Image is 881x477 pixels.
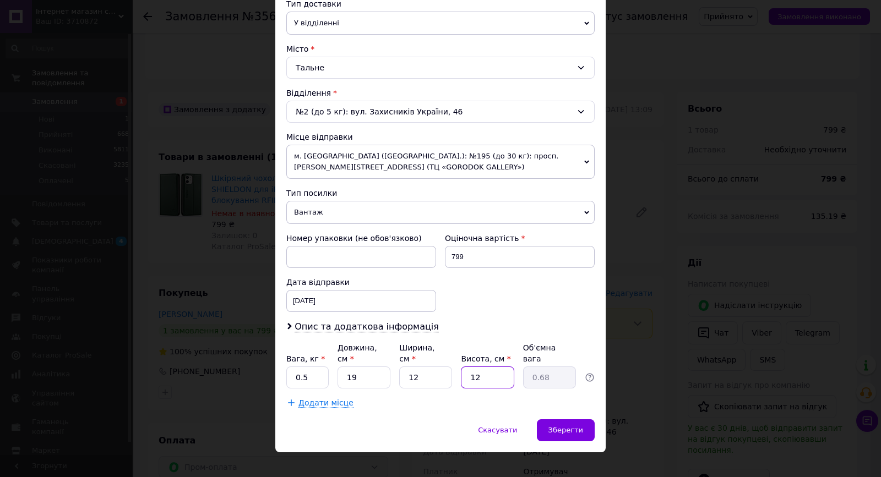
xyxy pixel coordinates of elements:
div: Відділення [286,87,595,98]
label: Висота, см [461,354,510,363]
span: Місце відправки [286,133,353,141]
label: Довжина, см [338,343,377,363]
div: Тальне [286,57,595,79]
div: Номер упаковки (не обов'язково) [286,233,436,244]
label: Ширина, см [399,343,434,363]
span: У відділенні [286,12,595,35]
div: Об'ємна вага [523,342,576,364]
div: Оціночна вартість [445,233,595,244]
label: Вага, кг [286,354,325,363]
span: Опис та додаткова інформація [295,321,439,332]
span: Зберегти [548,426,583,434]
span: Скасувати [478,426,517,434]
div: №2 (до 5 кг): вул. Захисників України, 46 [286,101,595,123]
span: Додати місце [298,398,354,408]
span: Вантаж [286,201,595,224]
div: Місто [286,43,595,54]
div: Дата відправки [286,277,436,288]
span: м. [GEOGRAPHIC_DATA] ([GEOGRAPHIC_DATA].): №195 (до 30 кг): просп. [PERSON_NAME][STREET_ADDRESS] ... [286,145,595,179]
span: Тип посилки [286,189,337,198]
